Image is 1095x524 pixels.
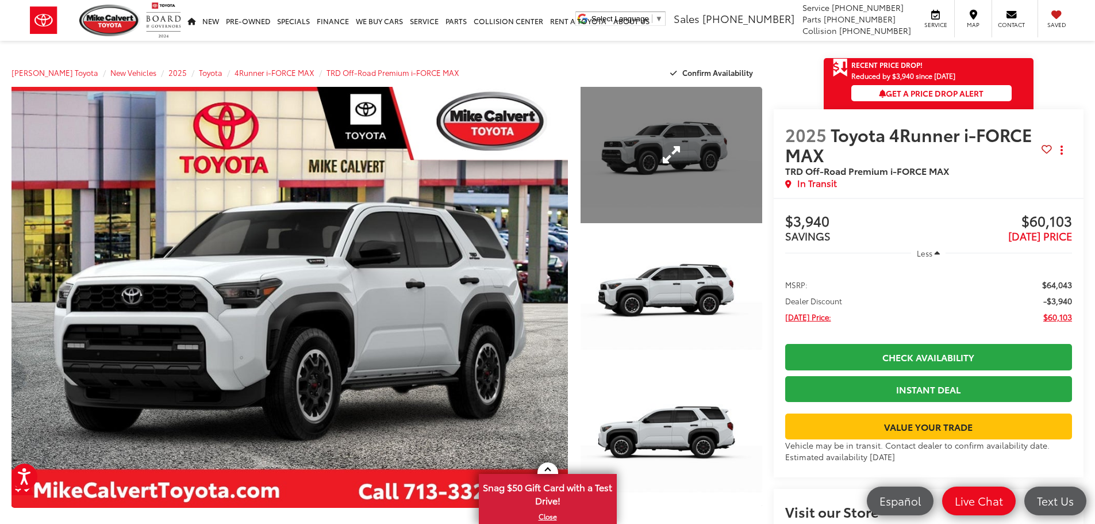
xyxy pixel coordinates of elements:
[168,67,187,78] a: 2025
[581,372,762,508] a: Expand Photo 3
[785,122,827,147] span: 2025
[235,67,314,78] a: 4Runner i-FORCE MAX
[682,67,753,78] span: Confirm Availability
[785,164,950,177] span: TRD Off-Road Premium i-FORCE MAX
[1043,311,1072,323] span: $60,103
[11,87,568,508] a: Expand Photo 0
[6,85,573,510] img: 2025 Toyota 4Runner i-FORCE MAX TRD Off-Road Premium i-FORCE MAX
[11,477,34,495] a: Get Price Drop Alert
[326,67,459,78] a: TRD Off-Road Premium i-FORCE MAX
[581,87,762,223] a: Expand Photo 1
[923,21,948,29] span: Service
[797,177,837,190] span: In Transit
[833,58,848,78] span: Get Price Drop Alert
[1008,228,1072,243] span: [DATE] PRICE
[785,414,1072,439] a: Value Your Trade
[785,122,1032,167] span: Toyota 4Runner i-FORCE MAX
[851,60,923,70] span: Recent Price Drop!
[949,494,1009,508] span: Live Chat
[702,11,794,26] span: [PHONE_NUMBER]
[1031,494,1079,508] span: Text Us
[928,213,1072,231] span: $60,103
[674,11,700,26] span: Sales
[785,311,831,323] span: [DATE] Price:
[1042,279,1072,290] span: $64,043
[785,295,842,307] span: Dealer Discount
[1024,487,1086,515] a: Text Us
[874,494,927,508] span: Español
[655,14,663,23] span: ▼
[802,13,821,25] span: Parts
[11,67,98,78] a: [PERSON_NAME] Toyota
[917,248,932,258] span: Less
[942,487,1016,515] a: Live Chat
[824,13,896,25] span: [PHONE_NUMBER]
[867,487,933,515] a: Español
[879,87,983,99] span: Get a Price Drop Alert
[998,21,1025,29] span: Contact
[1044,21,1069,29] span: Saved
[785,344,1072,370] a: Check Availability
[832,2,904,13] span: [PHONE_NUMBER]
[199,67,222,78] a: Toyota
[1043,295,1072,307] span: -$3,940
[785,376,1072,402] a: Instant Deal
[578,370,763,510] img: 2025 Toyota 4Runner i-FORCE MAX TRD Off-Road Premium i-FORCE MAX
[785,213,929,231] span: $3,940
[839,25,911,36] span: [PHONE_NUMBER]
[785,504,1072,519] h2: Visit our Store
[1061,146,1063,155] span: dropdown dots
[480,475,616,510] span: Snag $50 Gift Card with a Test Drive!
[785,279,808,290] span: MSRP:
[824,58,1033,72] a: Get Price Drop Alert Recent Price Drop!
[578,228,763,367] img: 2025 Toyota 4Runner i-FORCE MAX TRD Off-Road Premium i-FORCE MAX
[79,5,140,36] img: Mike Calvert Toyota
[851,72,1012,79] span: Reduced by $3,940 since [DATE]
[911,243,946,263] button: Less
[802,25,837,36] span: Collision
[785,439,1072,462] div: Vehicle may be in transit. Contact dealer to confirm availability date. Estimated availability [D...
[581,230,762,366] a: Expand Photo 2
[1052,140,1072,160] button: Actions
[960,21,986,29] span: Map
[664,63,762,83] button: Confirm Availability
[785,228,831,243] span: SAVINGS
[802,2,829,13] span: Service
[110,67,156,78] a: New Vehicles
